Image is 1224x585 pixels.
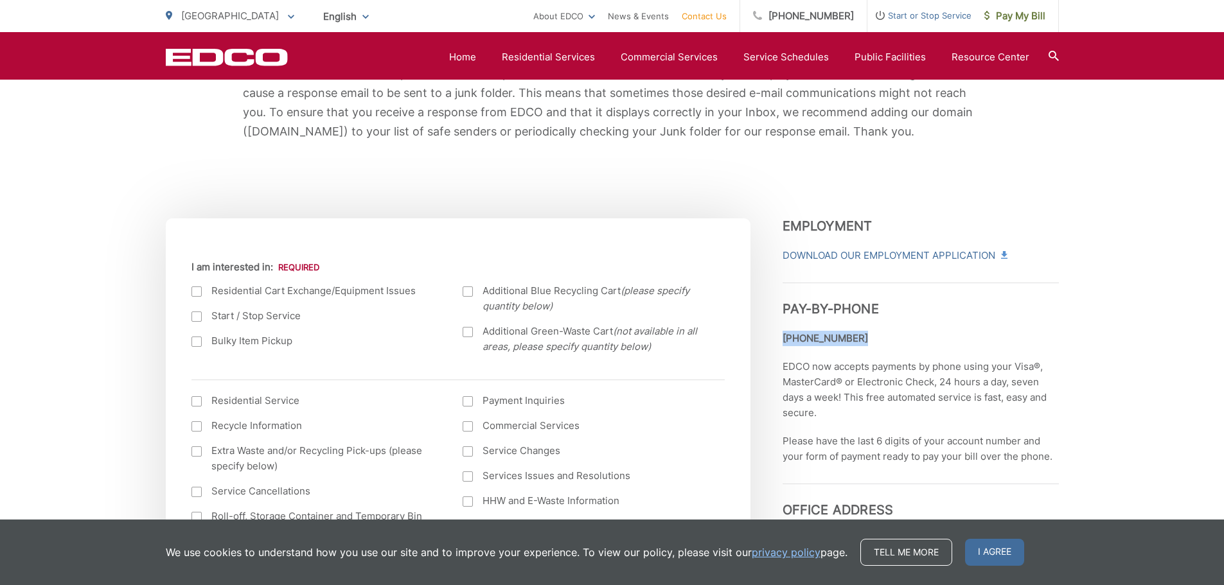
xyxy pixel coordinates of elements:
[191,393,438,408] label: Residential Service
[783,484,1059,518] h3: Office Address
[463,518,709,534] label: Commercial Dumpster and Cart Equipment Issue
[191,443,438,474] label: Extra Waste and/or Recycling Pick-ups (please specify below)
[860,539,952,566] a: Tell me more
[533,8,595,24] a: About EDCO
[314,5,378,28] span: English
[483,283,709,314] span: Additional Blue Recycling Cart
[166,48,288,66] a: EDCD logo. Return to the homepage.
[166,545,847,560] p: We use cookies to understand how you use our site and to improve your experience. To view our pol...
[502,49,595,65] a: Residential Services
[783,248,1006,263] a: Download Our Employment Application
[463,493,709,509] label: HHW and E-Waste Information
[952,49,1029,65] a: Resource Center
[984,8,1045,24] span: Pay My Bill
[181,10,279,22] span: [GEOGRAPHIC_DATA]
[783,218,1059,234] h3: Employment
[743,49,829,65] a: Service Schedules
[463,418,709,433] label: Commercial Services
[483,324,709,354] span: Additional Green-Waste Cart
[191,261,319,273] label: I am interested in:
[449,49,476,65] a: Home
[463,443,709,458] label: Service Changes
[191,333,438,349] label: Bulky Item Pickup
[463,393,709,408] label: Payment Inquiries
[191,283,438,299] label: Residential Cart Exchange/Equipment Issues
[191,418,438,433] label: Recycle Information
[965,539,1024,566] span: I agree
[752,545,820,560] a: privacy policy
[463,468,709,484] label: Services Issues and Resolutions
[191,484,438,499] label: Service Cancellations
[783,283,1059,317] h3: Pay-by-Phone
[191,308,438,324] label: Start / Stop Service
[783,433,1059,464] p: Please have the last 6 digits of your account number and your form of payment ready to pay your b...
[243,64,982,141] p: * Please be aware that email providers include spam blockers that can affect the delivery and dis...
[855,49,926,65] a: Public Facilities
[608,8,669,24] a: News & Events
[621,49,718,65] a: Commercial Services
[191,509,438,539] label: Roll-off, Storage Container and Temporary Bin Information
[682,8,727,24] a: Contact Us
[783,359,1059,421] p: EDCO now accepts payments by phone using your Visa®, MasterCard® or Electronic Check, 24 hours a ...
[783,332,868,344] strong: [PHONE_NUMBER]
